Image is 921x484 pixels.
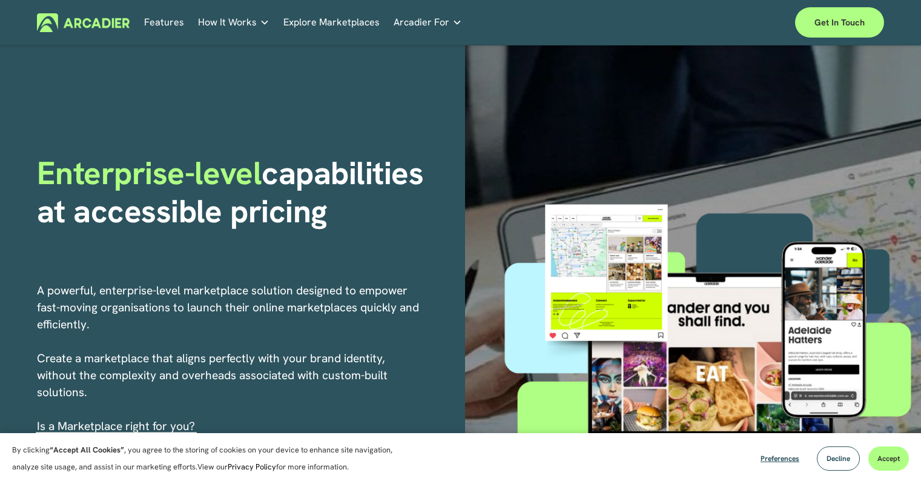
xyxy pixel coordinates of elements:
[283,13,380,32] a: Explore Marketplaces
[228,462,276,472] a: Privacy Policy
[37,152,432,231] strong: capabilities at accessible pricing
[40,419,195,434] a: s a Marketplace right for you?
[144,13,184,32] a: Features
[761,454,799,463] span: Preferences
[868,446,909,471] button: Accept
[817,446,860,471] button: Decline
[394,14,449,31] span: Arcadier For
[50,445,124,455] strong: “Accept All Cookies”
[198,14,257,31] span: How It Works
[751,446,808,471] button: Preferences
[827,454,850,463] span: Decline
[37,282,421,435] p: A powerful, enterprise-level marketplace solution designed to empower fast-moving organisations t...
[37,152,262,194] span: Enterprise-level
[795,7,884,38] a: Get in touch
[37,13,130,32] img: Arcadier
[12,442,406,476] p: By clicking , you agree to the storing of cookies on your device to enhance site navigation, anal...
[394,13,462,32] a: folder dropdown
[877,454,900,463] span: Accept
[198,13,269,32] a: folder dropdown
[37,419,195,434] span: I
